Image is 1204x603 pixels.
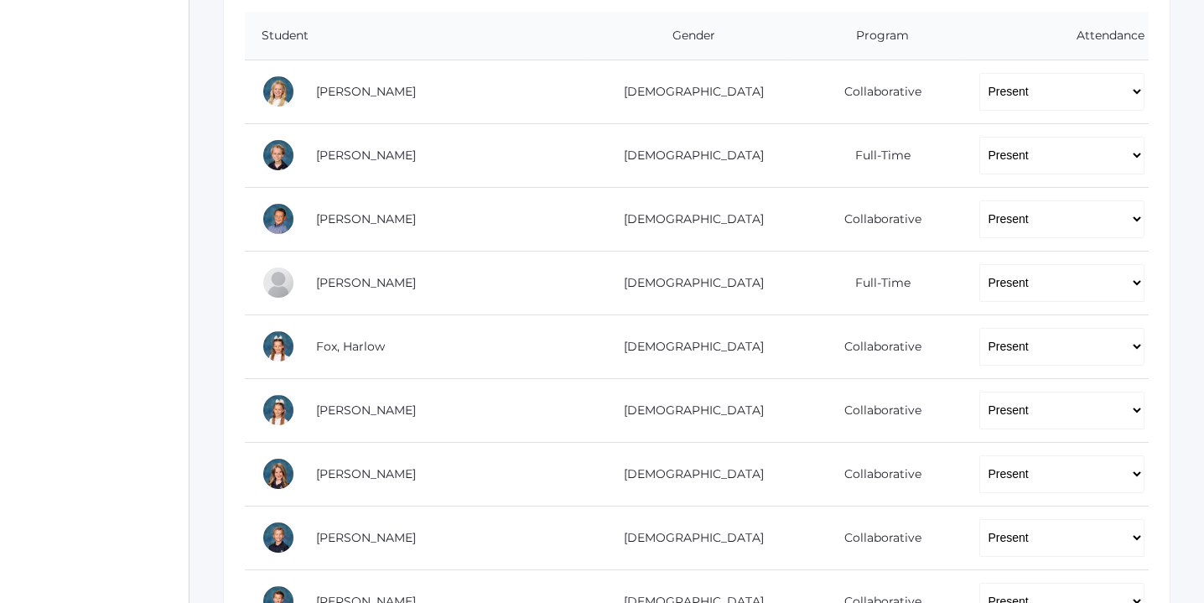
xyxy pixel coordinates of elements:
th: Program [790,12,963,60]
td: Collaborative [790,442,963,506]
td: Full-Time [790,123,963,187]
div: Bennett Burgh [262,202,295,236]
a: [PERSON_NAME] [316,148,416,163]
div: Violet Fox [262,393,295,427]
td: Collaborative [790,506,963,569]
a: [PERSON_NAME] [316,466,416,481]
a: [PERSON_NAME] [316,84,416,99]
td: [DEMOGRAPHIC_DATA] [586,60,790,123]
a: Fox, Harlow [316,339,385,354]
th: Attendance [963,12,1149,60]
td: Collaborative [790,60,963,123]
div: Ezekiel Dinwiddie [262,266,295,299]
div: Harlow Fox [262,330,295,363]
th: Student [245,12,586,60]
td: [DEMOGRAPHIC_DATA] [586,251,790,314]
div: Ava Frieder [262,457,295,491]
td: Full-Time [790,251,963,314]
td: [DEMOGRAPHIC_DATA] [586,187,790,251]
div: Lukas Gregg [262,521,295,554]
a: [PERSON_NAME] [316,275,416,290]
div: Isaiah Bell [262,138,295,172]
td: Collaborative [790,378,963,442]
td: Collaborative [790,187,963,251]
td: [DEMOGRAPHIC_DATA] [586,506,790,569]
div: Sadie Armstrong [262,75,295,108]
td: [DEMOGRAPHIC_DATA] [586,378,790,442]
td: [DEMOGRAPHIC_DATA] [586,442,790,506]
a: [PERSON_NAME] [316,530,416,545]
td: Collaborative [790,314,963,378]
th: Gender [586,12,790,60]
a: [PERSON_NAME] [316,211,416,226]
td: [DEMOGRAPHIC_DATA] [586,314,790,378]
a: [PERSON_NAME] [316,403,416,418]
td: [DEMOGRAPHIC_DATA] [586,123,790,187]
